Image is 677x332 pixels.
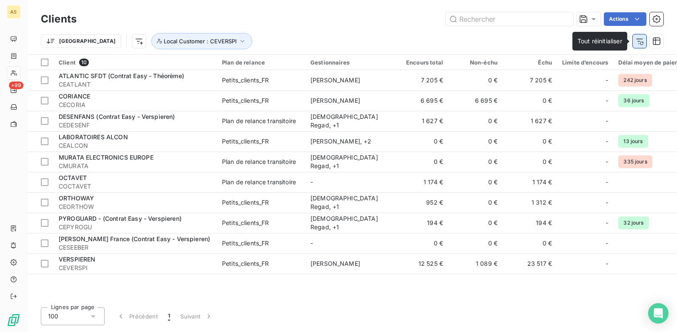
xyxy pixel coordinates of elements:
td: 12 525 € [394,253,448,274]
div: Petits_clients_FR [222,259,269,268]
div: Plan de relance transitoire [222,158,296,166]
div: [DEMOGRAPHIC_DATA] Regad , + 1 [310,153,389,170]
div: Plan de relance transitoire [222,117,296,125]
td: 0 € [448,192,503,213]
span: CEPYROGU [59,223,212,231]
span: PYROGUARD - (Contrat Easy - Verspieren) [59,215,182,222]
span: - [606,158,608,166]
span: [PERSON_NAME] [310,97,360,104]
span: 10 [79,59,89,66]
td: 0 € [448,172,503,192]
span: 1 [168,312,170,321]
span: LABORATOIRES ALCON [59,133,128,141]
td: 1 627 € [394,111,448,131]
span: CEVERSPI [59,264,212,272]
span: [PERSON_NAME] [310,260,360,267]
div: Plan de relance [222,59,300,66]
span: 36 jours [618,94,649,107]
td: 1 627 € [503,111,557,131]
td: 0 € [448,131,503,152]
td: 7 205 € [503,70,557,90]
td: 952 € [394,192,448,213]
span: CECORIA [59,101,212,109]
div: Gestionnaires [310,59,389,66]
span: ATLANTIC SFDT (Contrat Easy - Théorème) [59,72,184,79]
td: 1 089 € [448,253,503,274]
td: 1 174 € [394,172,448,192]
td: 0 € [503,131,557,152]
span: - [606,259,608,268]
span: - [606,239,608,248]
span: - [606,219,608,227]
button: Suivant [175,307,218,325]
div: Encours total [399,59,443,66]
span: - [606,117,608,125]
span: CESEEBER [59,243,212,252]
input: Rechercher [446,12,573,26]
span: CEORTHOW [59,203,212,211]
span: CEDESENF [59,121,212,129]
div: Open Intercom Messenger [648,303,668,324]
span: DESENFANS (Contrat Easy - Verspieren) [59,113,175,120]
span: CMURATA [59,162,212,170]
span: ORTHOWAY [59,194,94,202]
button: [GEOGRAPHIC_DATA] [41,34,121,48]
td: 0 € [503,233,557,253]
td: 0 € [448,233,503,253]
div: [DEMOGRAPHIC_DATA] Regad , + 1 [310,113,389,129]
span: CORIANCE [59,93,90,100]
div: Petits_clients_FR [222,239,269,248]
td: 194 € [394,213,448,233]
span: 335 jours [618,155,652,168]
span: - [606,76,608,84]
span: - [310,178,313,186]
td: 0 € [394,152,448,172]
h3: Clients [41,11,77,27]
td: 6 695 € [394,90,448,111]
img: Logo LeanPay [7,313,20,327]
span: OCTAVET [59,174,87,181]
div: [DEMOGRAPHIC_DATA] Regad , + 1 [310,214,389,231]
td: 0 € [503,90,557,111]
div: Petits_clients_FR [222,96,269,105]
span: +99 [9,82,23,89]
td: 194 € [503,213,557,233]
span: 242 jours [618,74,651,87]
span: 13 jours [618,135,648,148]
div: Échu [508,59,552,66]
div: Petits_clients_FR [222,76,269,84]
td: 7 205 € [394,70,448,90]
button: Local Customer : CEVERSPI [151,33,252,49]
div: Plan de relance transitoire [222,178,296,186]
td: 0 € [394,233,448,253]
span: [PERSON_NAME] [310,76,360,84]
span: CEALCON [59,141,212,150]
div: Petits_clients_FR [222,137,269,146]
span: VERSPIEREN [59,256,96,263]
span: [PERSON_NAME] France (Contrat Easy - Verspieren) [59,235,210,242]
td: 0 € [448,111,503,131]
td: 0 € [448,152,503,172]
span: Client [59,59,76,66]
div: Petits_clients_FR [222,219,269,227]
span: 100 [48,312,58,321]
span: CEATLANT [59,80,212,89]
td: 23 517 € [503,253,557,274]
button: 1 [163,307,175,325]
td: 6 695 € [448,90,503,111]
span: 32 jours [618,217,649,229]
span: MURATA ELECTRONICS EUROPE [59,154,154,161]
span: Local Customer : CEVERSPI [164,38,236,45]
span: - [606,96,608,105]
span: Tout réinitialiser [577,37,622,45]
button: Actions [604,12,646,26]
span: - [310,239,313,247]
td: 0 € [394,131,448,152]
span: COCTAVET [59,182,212,191]
span: - [606,137,608,146]
div: Non-échu [453,59,498,66]
div: Limite d’encours [562,59,608,66]
td: 1 312 € [503,192,557,213]
td: 1 174 € [503,172,557,192]
td: 0 € [448,70,503,90]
